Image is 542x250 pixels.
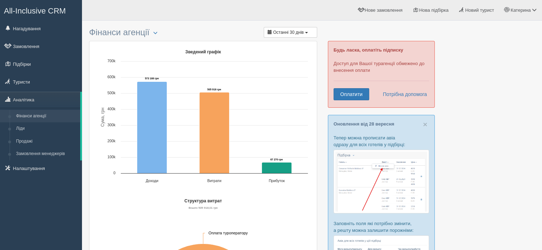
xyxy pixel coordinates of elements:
text: 400k [107,107,115,111]
svg: Зведений графік [95,47,311,189]
span: Нова підбірка [419,7,449,13]
text: 0 [113,171,115,175]
text: Сума, грн [100,107,105,127]
a: Продажі [13,135,80,148]
b: Будь ласка, оплатіть підписку [334,47,403,53]
a: Оплатити [334,88,369,100]
p: Тепер можна прописати авіа одразу для всіх готелів у підбірці: [334,134,429,148]
span: Нове замовлення [365,7,402,13]
text: Всього 505 918,01 грн [189,206,217,209]
div: Доступ для Вашої турагенції обмежено до внесення оплати [328,41,435,108]
text: 100k [107,155,115,159]
span: Катерина [511,7,531,13]
button: Close [423,121,427,128]
span: × [423,120,427,128]
span: All-Inclusive CRM [4,6,66,15]
tspan: 505 918 грн [207,88,221,91]
a: Ліди [13,122,80,135]
p: Заповніть поля які потрібно змінити, а решту можна залишити порожніми: [334,220,429,234]
text: 600k [107,75,115,79]
h3: Фінанси агенції [89,28,317,37]
button: Останні 30 днів [264,27,317,38]
span: Новий турист [465,7,494,13]
text: Оплата туроператору [208,231,248,235]
a: Замовлення менеджерів [13,148,80,160]
text: Структура витрат [185,198,222,203]
text: Прибуток [269,179,285,183]
tspan: 573 188 грн [145,77,159,80]
tspan: 67 270 грн [270,158,283,161]
a: All-Inclusive CRM [0,0,82,20]
a: Фінанси агенції [13,110,80,123]
a: Оновлення від 28 вересня [334,121,394,127]
a: Потрібна допомога [378,88,427,100]
text: 300k [107,123,115,127]
span: Останні 30 днів [273,30,304,35]
text: Зведений графік [185,49,221,54]
text: 500k [107,91,115,95]
text: 700k [107,59,115,63]
img: %D0%BF%D1%96%D0%B4%D0%B1%D1%96%D1%80%D0%BA%D0%B0-%D0%B0%D0%B2%D1%96%D0%B0-1-%D1%81%D1%80%D0%BC-%D... [334,150,429,213]
text: Доходи [146,179,159,183]
text: 200k [107,139,115,143]
text: Витрати [207,179,222,183]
